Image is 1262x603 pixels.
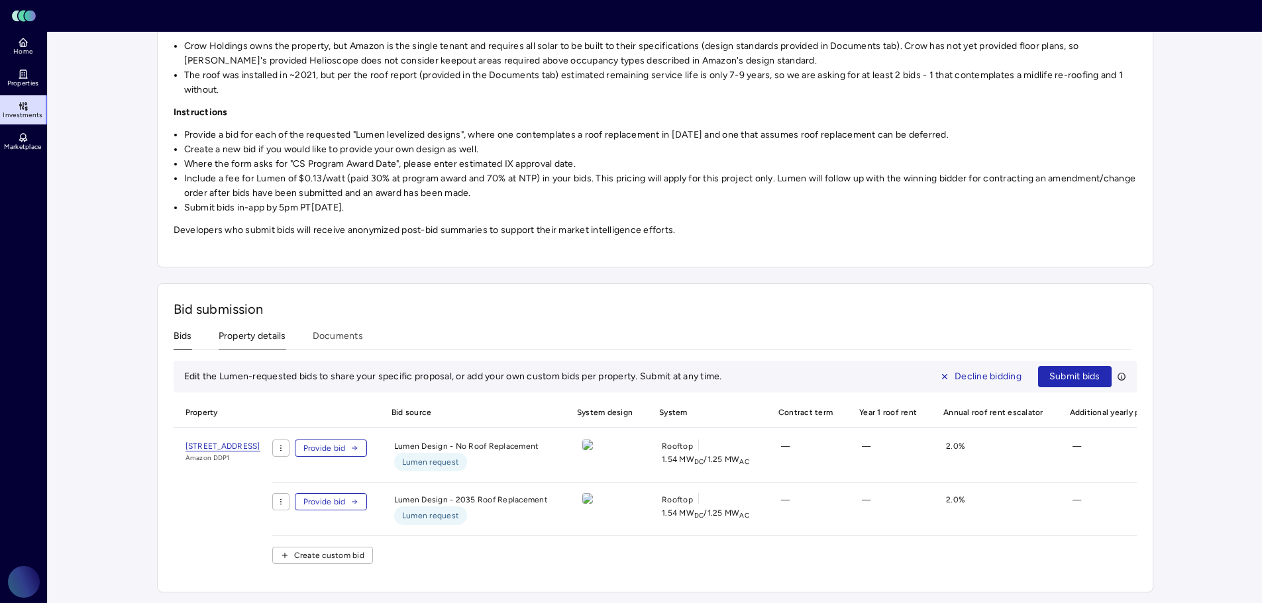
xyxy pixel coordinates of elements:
span: Amazon DDP1 [185,453,260,463]
button: Bids [174,329,192,349]
div: — [770,440,841,471]
sub: DC [694,457,704,466]
span: [STREET_ADDRESS] [185,441,260,451]
span: 1.54 MW / 1.25 MW [662,453,749,466]
img: view [582,440,593,450]
span: Properties [7,79,39,87]
li: Where the form asks for "CS Program Award Date", please enter estimated IX approval date. [184,157,1137,171]
div: Lumen Design - 2035 Roof Replacement [384,493,558,525]
span: Rooftop [662,440,693,453]
div: — [851,493,925,525]
span: Contract term [770,398,841,427]
span: Create custom bid [294,549,364,562]
button: Documents [313,329,363,349]
span: 1.54 MW / 1.25 MW [662,506,749,520]
span: Additional yearly payments [1062,398,1181,427]
button: Property details [219,329,286,349]
strong: Instructions [174,107,228,118]
span: Lumen request [402,509,459,522]
span: Property [174,398,272,427]
div: 2.0% [935,493,1051,525]
span: Marketplace [4,143,41,151]
span: Provide bid [303,441,346,455]
img: view [582,493,593,504]
button: Submit bids [1038,366,1112,387]
span: Home [13,48,32,56]
a: [STREET_ADDRESS] [185,440,260,453]
li: Include a fee for Lumen of $0.13/watt (paid 30% at program award and 70% at NTP) in your bids. Th... [184,171,1137,201]
span: System design [569,398,641,427]
span: Submit bids [1049,369,1100,384]
span: System [651,398,760,427]
button: Provide bid [295,493,368,510]
span: Bid submission [174,301,264,317]
div: Lumen Design - No Roof Replacement [384,440,558,471]
div: — [770,493,841,525]
li: Crow Holdings owns the property, but Amazon is the single tenant and requires all solar to be bui... [184,39,1137,68]
p: Developers who submit bids will receive anonymized post-bid summaries to support their market int... [174,223,1137,238]
sub: AC [739,511,749,520]
span: Edit the Lumen-requested bids to share your specific proposal, or add your own custom bids per pr... [184,371,722,382]
li: Submit bids in-app by 5pm PT[DATE]. [184,201,1137,215]
div: — [1062,440,1181,471]
div: — [1062,493,1181,525]
li: Provide a bid for each of the requested "Lumen levelized designs", where one contemplates a roof ... [184,128,1137,142]
button: Decline bidding [929,366,1033,387]
sub: AC [739,457,749,466]
span: Decline bidding [955,369,1022,384]
div: 2.0% [935,440,1051,471]
div: — [851,440,925,471]
span: Year 1 roof rent [851,398,925,427]
span: Rooftop [662,493,693,506]
span: Provide bid [303,495,346,508]
span: Lumen request [402,455,459,469]
li: Create a new bid if you would like to provide your own design as well. [184,142,1137,157]
span: Bid source [384,398,558,427]
span: Annual roof rent escalator [935,398,1051,427]
sub: DC [694,511,704,520]
button: Create custom bid [272,547,373,564]
span: Investments [3,111,42,119]
li: The roof was installed in ~2021, but per the roof report (provided in the Documents tab) estimate... [184,68,1137,97]
button: Provide bid [295,440,368,457]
